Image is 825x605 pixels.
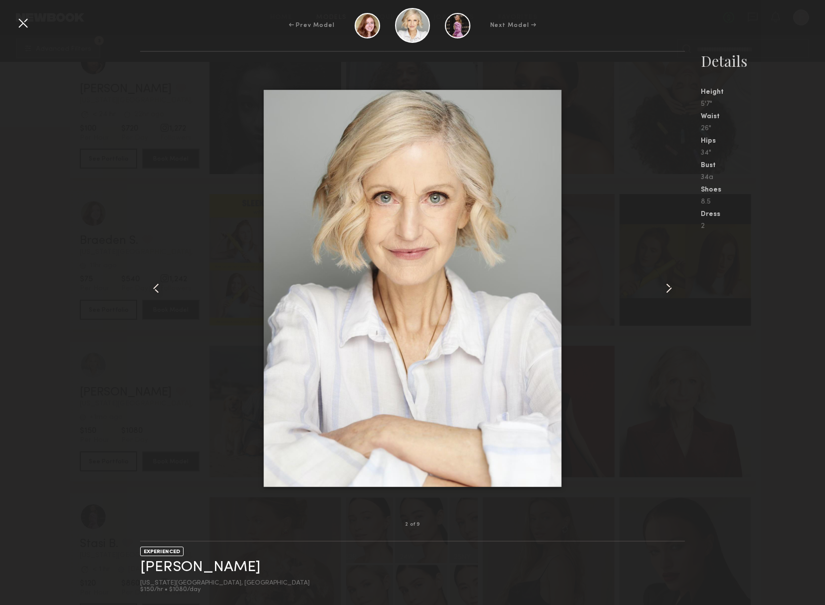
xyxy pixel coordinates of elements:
div: [US_STATE][GEOGRAPHIC_DATA], [GEOGRAPHIC_DATA] [140,580,310,587]
div: EXPERIENCED [140,547,184,556]
div: 2 [701,223,825,230]
div: Shoes [701,187,825,194]
div: Dress [701,211,825,218]
div: 2 of 9 [405,522,420,527]
div: Next Model → [490,21,537,30]
div: 34" [701,150,825,157]
div: Waist [701,113,825,120]
a: [PERSON_NAME] [140,560,260,575]
div: 34a [701,174,825,181]
div: Height [701,89,825,96]
div: 26" [701,125,825,132]
div: 8.5 [701,199,825,205]
div: ← Prev Model [289,21,335,30]
div: $150/hr • $1080/day [140,587,310,593]
div: Details [701,51,825,71]
div: Hips [701,138,825,145]
div: Bust [701,162,825,169]
div: 5'7" [701,101,825,108]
